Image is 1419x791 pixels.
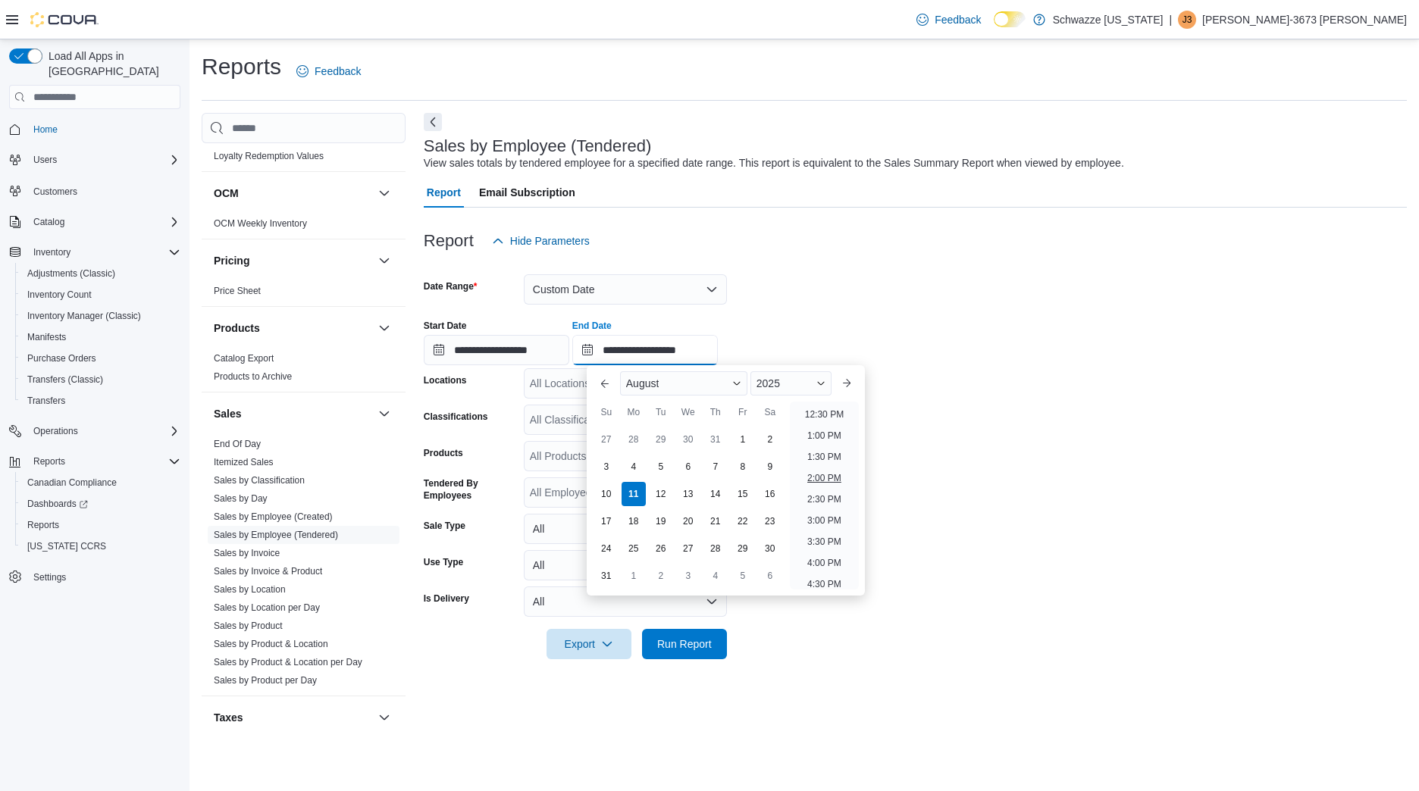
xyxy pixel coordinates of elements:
[15,493,186,514] a: Dashboards
[3,242,186,263] button: Inventory
[935,12,981,27] span: Feedback
[622,427,646,452] div: day-28
[214,511,333,522] a: Sales by Employee (Created)
[801,427,847,445] li: 1:00 PM
[15,327,186,348] button: Manifests
[1169,11,1172,29] p: |
[556,629,622,659] span: Export
[572,320,612,332] label: End Date
[594,427,619,452] div: day-27
[21,516,65,534] a: Reports
[27,151,63,169] button: Users
[750,371,832,395] div: Button. Open the year selector. 2025 is currently selected.
[731,536,755,561] div: day-29
[21,474,123,492] a: Canadian Compliance
[214,370,292,383] span: Products to Archive
[593,426,784,589] div: August, 2025
[424,447,463,459] label: Products
[27,452,71,471] button: Reports
[214,217,307,230] span: OCM Weekly Inventory
[27,567,180,586] span: Settings
[214,710,372,725] button: Taxes
[801,469,847,487] li: 2:00 PM
[424,477,518,502] label: Tendered By Employees
[994,11,1026,27] input: Dark Mode
[649,536,673,561] div: day-26
[21,392,71,410] a: Transfers
[424,320,467,332] label: Start Date
[214,547,280,559] span: Sales by Invoice
[524,274,727,305] button: Custom Date
[731,564,755,588] div: day-5
[676,564,700,588] div: day-3
[15,390,186,411] button: Transfers
[214,151,324,161] a: Loyalty Redemption Values
[626,377,659,389] span: August
[21,495,180,513] span: Dashboards
[214,353,274,364] a: Catalog Export
[202,52,281,82] h1: Reports
[375,708,393,727] button: Taxes
[3,211,186,233] button: Catalog
[27,243,180,261] span: Inventory
[703,455,728,479] div: day-7
[424,335,569,365] input: Press the down key to open a popover containing a calendar.
[290,56,367,86] a: Feedback
[214,565,322,577] span: Sales by Invoice & Product
[202,129,406,171] div: Loyalty
[622,536,646,561] div: day-25
[510,233,590,249] span: Hide Parameters
[214,186,239,201] h3: OCM
[3,118,186,140] button: Home
[649,400,673,424] div: Tu
[214,406,372,421] button: Sales
[657,636,712,652] span: Run Report
[594,536,619,561] div: day-24
[214,253,372,268] button: Pricing
[703,400,728,424] div: Th
[21,537,112,555] a: [US_STATE] CCRS
[801,575,847,593] li: 4:30 PM
[214,583,286,596] span: Sales by Location
[202,214,406,239] div: OCM
[27,374,103,386] span: Transfers (Classic)
[676,509,700,533] div: day-20
[27,213,70,231] button: Catalog
[21,392,180,410] span: Transfers
[21,286,98,304] a: Inventory Count
[21,264,121,283] a: Adjustments (Classic)
[676,536,700,561] div: day-27
[214,530,338,540] a: Sales by Employee (Tendered)
[649,564,673,588] div: day-2
[676,455,700,479] div: day-6
[21,474,180,492] span: Canadian Compliance
[214,286,261,296] a: Price Sheet
[424,411,488,423] label: Classifications
[424,155,1124,171] div: View sales totals by tendered employee for a specified date range. This report is equivalent to t...
[214,475,305,486] a: Sales by Classification
[214,566,322,577] a: Sales by Invoice & Product
[594,564,619,588] div: day-31
[27,243,77,261] button: Inventory
[27,120,180,139] span: Home
[214,602,320,613] a: Sales by Location per Day
[594,400,619,424] div: Su
[703,564,728,588] div: day-4
[375,184,393,202] button: OCM
[649,482,673,506] div: day-12
[424,232,474,250] h3: Report
[375,252,393,270] button: Pricing
[27,422,180,440] span: Operations
[910,5,987,35] a: Feedback
[214,493,268,504] a: Sales by Day
[15,514,186,536] button: Reports
[424,556,463,568] label: Use Type
[214,320,372,336] button: Products
[27,213,180,231] span: Catalog
[202,282,406,306] div: Pricing
[622,482,646,506] div: day-11
[27,568,72,586] a: Settings
[214,584,286,595] a: Sales by Location
[15,472,186,493] button: Canadian Compliance
[758,564,782,588] div: day-6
